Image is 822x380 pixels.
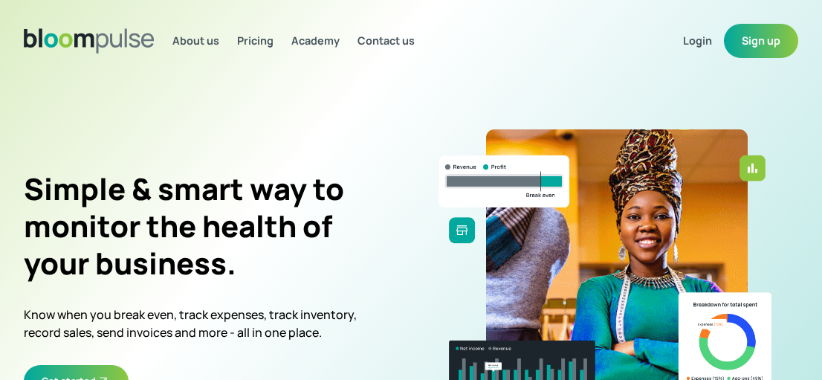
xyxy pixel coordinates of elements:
[683,33,724,49] a: Login
[24,28,155,54] img: Bloom Logo
[237,33,274,49] a: Pricing
[172,33,219,49] a: About us
[357,33,415,49] a: Contact us
[357,33,415,48] span: Contact us
[724,24,798,58] button: Sign up
[291,33,340,48] span: Academy
[291,33,340,49] a: Academy
[683,33,712,48] span: Login
[24,306,387,341] p: Know when you break even, track expenses, track inventory, record sales, send invoices and more -...
[24,170,387,282] h2: Simple & smart way to monitor the health of your business.
[237,33,274,48] span: Pricing
[172,33,219,48] span: About us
